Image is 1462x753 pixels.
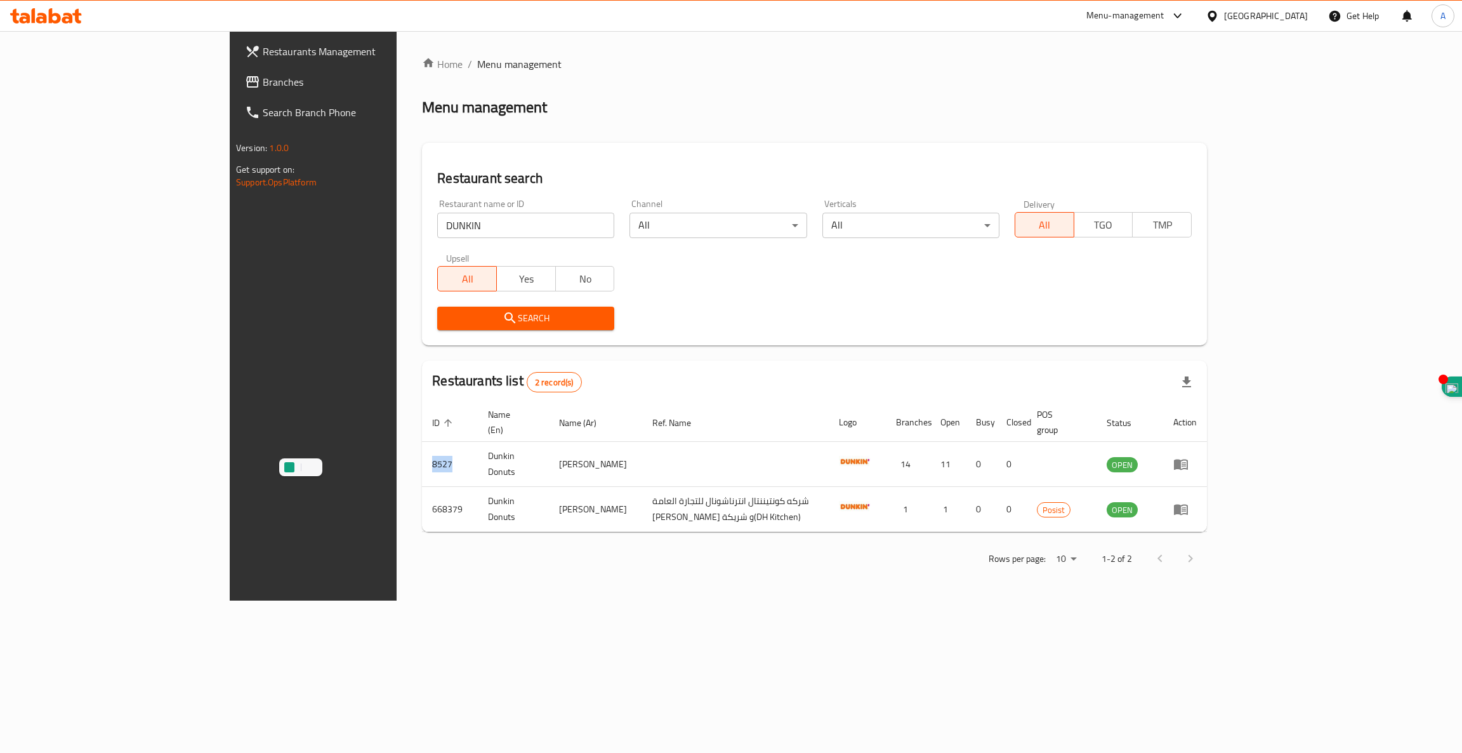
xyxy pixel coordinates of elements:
img: search.svg [307,462,317,472]
div: Menu [1173,502,1197,517]
span: POS group [1037,407,1081,437]
span: Name (Ar) [559,415,613,430]
span: ID [432,415,456,430]
span: 2 record(s) [527,376,581,389]
span: Status [1107,415,1148,430]
h2: Restaurants list [432,371,581,392]
span: Yes [502,270,551,288]
span: Get support on: [236,161,294,178]
button: Search [437,307,614,330]
a: Branches [235,67,474,97]
nav: breadcrumb [422,57,1207,72]
td: 0 [966,442,996,487]
p: 1-2 of 2 [1102,551,1132,567]
td: Dunkin Donuts [478,487,549,532]
a: Support.OpsPlatform [236,174,317,190]
a: Search Branch Phone [235,97,474,128]
span: Search [447,310,604,326]
label: Delivery [1024,199,1055,208]
td: 0 [966,487,996,532]
span: All [443,270,492,288]
td: 14 [886,442,930,487]
span: Version: [236,140,267,156]
div: OPEN [1107,502,1138,517]
button: All [437,266,497,291]
button: No [555,266,615,291]
th: Logo [829,403,886,442]
span: OPEN [1107,458,1138,472]
td: Dunkin Donuts [478,442,549,487]
td: 0 [996,442,1027,487]
span: A [1440,9,1446,23]
div: Menu [1173,456,1197,472]
button: TGO [1074,212,1133,237]
span: 1.0.0 [269,140,289,156]
td: [PERSON_NAME] [549,487,642,532]
span: Search Branch Phone [263,105,464,120]
img: Dunkin Donuts [839,491,871,523]
span: Ref. Name [652,415,708,430]
td: [PERSON_NAME] [549,442,642,487]
div: Export file [1171,367,1202,397]
img: Dunkin Donuts [839,446,871,477]
div: All [629,213,807,238]
button: Yes [496,266,556,291]
span: Restaurants Management [263,44,464,59]
td: شركه كونتيننتال انترناشونال للتجارة العامة [PERSON_NAME] و شريكة(DH Kitchen) [642,487,829,532]
a: Restaurants Management [235,36,474,67]
h2: Restaurant search [437,169,1192,188]
span: No [561,270,610,288]
span: Menu management [477,57,562,72]
label: Upsell [446,253,470,262]
th: Closed [996,403,1027,442]
span: Posist [1037,503,1070,517]
div: Menu-management [1086,8,1164,23]
th: Action [1163,403,1207,442]
img: logo.svg [284,462,294,472]
button: All [1015,212,1074,237]
span: Branches [263,74,464,90]
input: Search for restaurant name or ID.. [437,213,614,238]
span: TMP [1138,216,1187,234]
div: All [822,213,999,238]
div: Rows per page: [1051,550,1081,569]
span: All [1020,216,1069,234]
h2: Menu management [422,97,547,117]
div: [GEOGRAPHIC_DATA] [1224,9,1308,23]
p: Rows per page: [989,551,1046,567]
div: OPEN [1107,457,1138,472]
th: Busy [966,403,996,442]
td: 11 [930,442,966,487]
span: OPEN [1107,503,1138,517]
td: 0 [996,487,1027,532]
table: enhanced table [422,403,1207,532]
th: Open [930,403,966,442]
th: Branches [886,403,930,442]
button: TMP [1132,212,1192,237]
span: TGO [1079,216,1128,234]
td: 1 [886,487,930,532]
td: 1 [930,487,966,532]
span: Name (En) [488,407,534,437]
